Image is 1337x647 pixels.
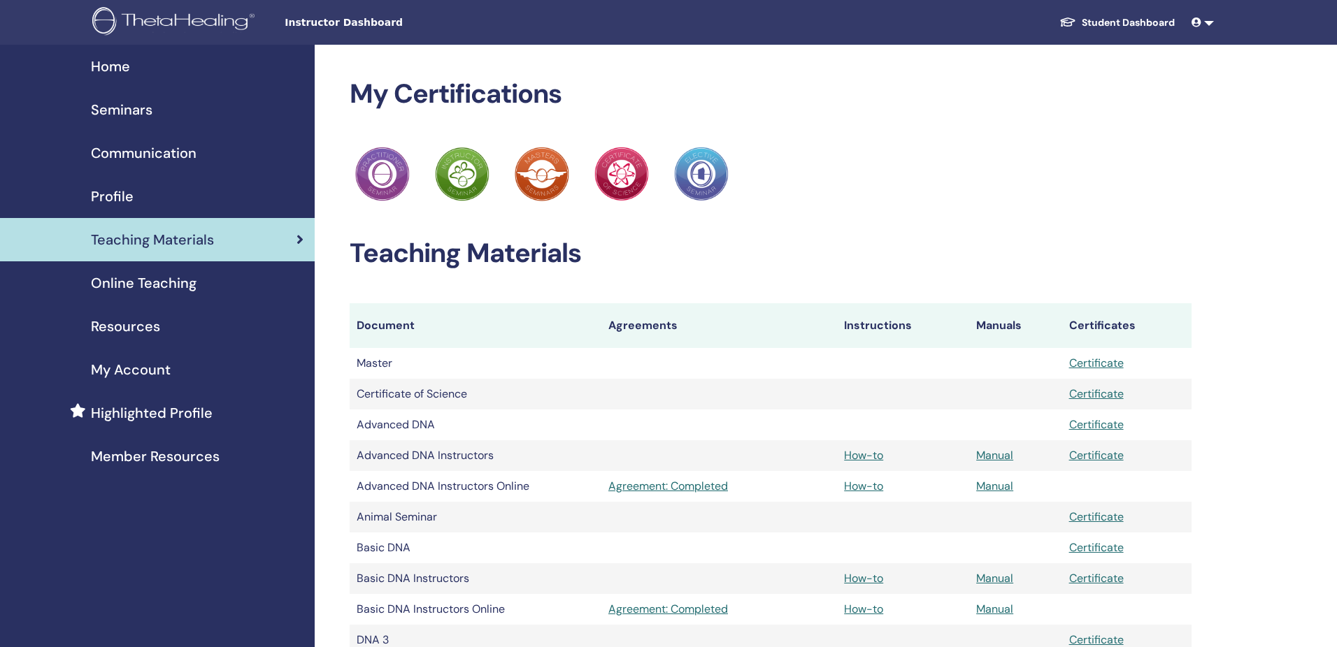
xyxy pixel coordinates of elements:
[350,379,601,409] td: Certificate of Science
[844,602,883,616] a: How-to
[1069,509,1124,524] a: Certificate
[350,440,601,471] td: Advanced DNA Instructors
[91,316,160,337] span: Resources
[91,359,171,380] span: My Account
[674,147,729,201] img: Practitioner
[350,471,601,502] td: Advanced DNA Instructors Online
[1069,632,1124,647] a: Certificate
[91,99,152,120] span: Seminars
[92,7,259,38] img: logo.png
[91,186,134,207] span: Profile
[1069,448,1124,463] a: Certificate
[1069,356,1124,370] a: Certificate
[435,147,489,201] img: Practitioner
[608,601,830,618] a: Agreement: Completed
[91,272,196,293] span: Online Teaching
[350,532,601,563] td: Basic DNA
[594,147,649,201] img: Practitioner
[844,479,883,493] a: How-to
[976,448,1013,463] a: Manual
[91,229,214,250] span: Teaching Materials
[1059,16,1076,28] img: graduation-cap-white.svg
[1048,10,1186,36] a: Student Dashboard
[837,303,969,348] th: Instructions
[1069,417,1124,432] a: Certificate
[976,571,1013,586] a: Manual
[350,594,601,625] td: Basic DNA Instructors Online
[350,238,1192,270] h2: Teaching Materials
[350,502,601,532] td: Animal Seminar
[350,409,601,440] td: Advanced DNA
[91,56,130,77] span: Home
[844,571,883,586] a: How-to
[976,602,1013,616] a: Manual
[1069,540,1124,555] a: Certificate
[1062,303,1192,348] th: Certificates
[601,303,837,348] th: Agreements
[350,303,601,348] th: Document
[350,563,601,594] td: Basic DNA Instructors
[1069,386,1124,401] a: Certificate
[1069,571,1124,586] a: Certificate
[969,303,1061,348] th: Manuals
[91,143,196,163] span: Communication
[285,15,494,30] span: Instructor Dashboard
[350,348,601,379] td: Master
[515,147,569,201] img: Practitioner
[608,478,830,495] a: Agreement: Completed
[350,78,1192,110] h2: My Certifications
[844,448,883,463] a: How-to
[355,147,410,201] img: Practitioner
[91,446,220,467] span: Member Resources
[976,479,1013,493] a: Manual
[91,402,213,423] span: Highlighted Profile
